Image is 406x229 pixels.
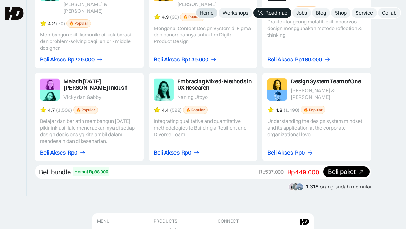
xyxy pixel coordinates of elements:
div: Service [356,10,373,16]
div: PRODUCTS [154,219,177,224]
div: Beli Akses [154,56,180,63]
div: Roadmap [265,10,287,16]
div: Beli Akses [40,56,66,63]
div: Beli Akses [267,149,293,156]
div: Beli Akses [154,149,180,156]
div: Blog [316,10,326,16]
a: Home [196,8,217,18]
a: Beli bundleHemat Rp88.000Rp537.000Rp449.000Beli paket [35,165,371,179]
div: Home [200,10,213,16]
a: Jobs [292,8,311,18]
a: Beli AksesRp139.000 [154,56,217,63]
div: Beli Akses [267,56,293,63]
a: Beli AksesRp0 [40,149,86,156]
div: Rp169.000 [295,56,322,63]
div: Hemat Rp88.000 [75,169,108,175]
div: Workshops [222,10,248,16]
div: Shop [335,10,347,16]
div: Rp449.000 [287,168,319,176]
a: Roadmap [253,8,291,18]
div: MENU [97,219,110,224]
a: Beli AksesRp0 [267,149,313,156]
div: Beli bundle [39,168,71,176]
div: orang sudah memulai [306,184,371,190]
a: Shop [331,8,350,18]
a: Blog [312,8,330,18]
div: Beli Akses [40,149,66,156]
a: Collab [378,8,400,18]
div: Rp0 [68,149,77,156]
div: Collab [382,10,396,16]
div: Jobs [296,10,307,16]
a: Beli AksesRp229.000 [40,56,103,63]
div: Rp139.000 [181,56,208,63]
a: Workshops [219,8,252,18]
a: Beli AksesRp169.000 [267,56,331,63]
a: Beli AksesRp0 [154,149,200,156]
div: Rp0 [295,149,305,156]
div: Rp229.000 [68,56,95,63]
div: Beli paket [328,169,356,175]
a: Service [352,8,377,18]
span: 1.318 [306,183,318,190]
div: CONNECT [218,219,239,224]
div: Rp537.000 [259,169,284,175]
div: Rp0 [181,149,191,156]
